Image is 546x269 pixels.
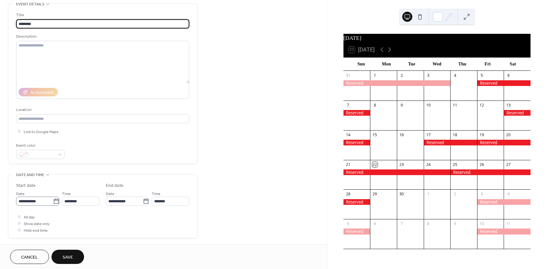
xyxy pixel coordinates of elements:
[24,221,50,227] span: Show date only
[372,73,378,78] div: 1
[426,102,431,108] div: 10
[426,132,431,138] div: 17
[343,199,370,205] div: Reserved
[152,191,161,197] span: Time
[424,58,450,70] div: Wed
[452,192,458,197] div: 2
[399,58,424,70] div: Tue
[372,162,378,167] div: 22
[345,221,351,227] div: 5
[450,169,531,175] div: Reserved
[349,58,374,70] div: Sun
[10,250,49,264] button: Cancel
[399,162,404,167] div: 23
[399,132,404,138] div: 16
[63,254,73,261] span: Save
[506,192,511,197] div: 4
[504,110,531,116] div: Reserved
[343,169,450,175] div: Reserved
[106,182,124,189] div: End date
[399,73,404,78] div: 2
[477,199,531,205] div: Reserved
[399,192,404,197] div: 30
[345,132,351,138] div: 14
[21,254,38,261] span: Cancel
[479,192,484,197] div: 3
[16,182,36,189] div: Start date
[450,58,475,70] div: Thu
[452,102,458,108] div: 11
[16,107,188,113] div: Location
[372,132,378,138] div: 15
[399,102,404,108] div: 9
[399,221,404,227] div: 7
[106,191,114,197] span: Date
[16,191,25,197] span: Date
[16,142,64,149] div: Event color
[475,58,500,70] div: Fri
[374,58,399,70] div: Mon
[506,162,511,167] div: 27
[343,34,531,42] div: [DATE]
[479,102,484,108] div: 12
[16,1,44,8] span: Event details
[62,191,71,197] span: Time
[452,73,458,78] div: 4
[479,162,484,167] div: 26
[506,102,511,108] div: 13
[477,140,531,145] div: Reserved
[452,132,458,138] div: 18
[506,73,511,78] div: 6
[506,132,511,138] div: 20
[372,102,378,108] div: 8
[479,73,484,78] div: 5
[452,162,458,167] div: 25
[426,73,431,78] div: 3
[16,172,44,178] span: Date and time
[345,162,351,167] div: 21
[345,192,351,197] div: 28
[426,162,431,167] div: 24
[16,12,188,18] div: Title
[452,221,458,227] div: 9
[500,58,525,70] div: Sat
[477,229,531,234] div: Reserved
[16,33,188,40] div: Description
[477,80,531,86] div: Reserved
[345,102,351,108] div: 7
[52,250,84,264] button: Save
[343,229,370,234] div: Reserved
[426,192,431,197] div: 1
[372,221,378,227] div: 6
[343,140,370,145] div: Reserved
[24,214,35,221] span: All day
[24,129,58,135] span: Link to Google Maps
[345,73,351,78] div: 31
[24,227,48,234] span: Hide end time
[343,110,370,116] div: Reserved
[426,221,431,227] div: 8
[479,221,484,227] div: 10
[479,132,484,138] div: 19
[372,192,378,197] div: 29
[343,80,450,86] div: Reserved
[506,221,511,227] div: 11
[424,140,477,145] div: Reserved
